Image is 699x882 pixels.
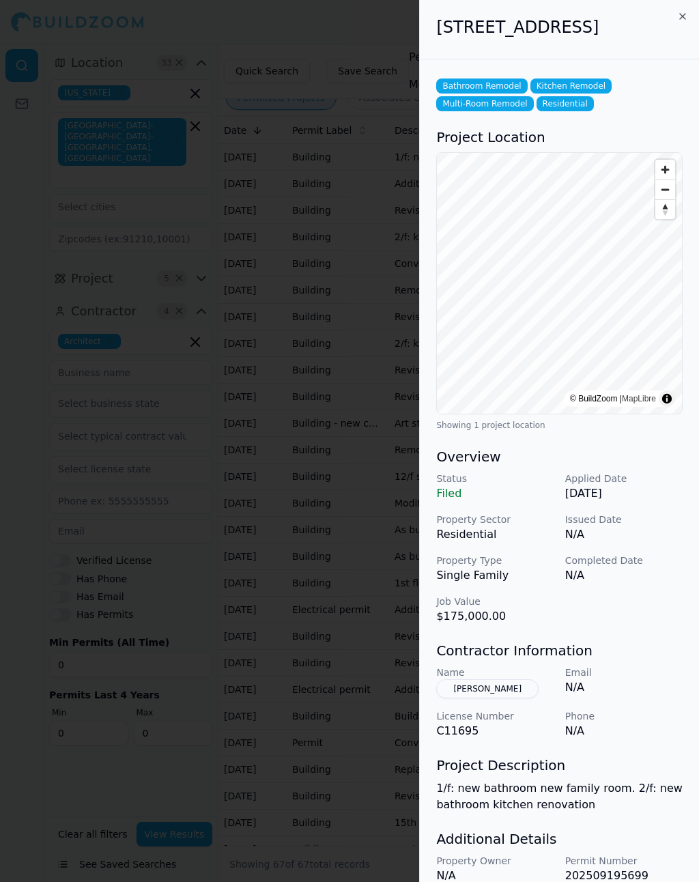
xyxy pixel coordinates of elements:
[436,608,554,625] p: $175,000.00
[570,392,656,406] div: © BuildZoom |
[565,666,683,679] p: Email
[565,679,683,696] p: N/A
[565,723,683,739] p: N/A
[436,526,554,543] p: Residential
[537,96,594,111] span: Residential
[436,595,554,608] p: Job Value
[436,79,527,94] span: Bathroom Remodel
[436,641,683,660] h3: Contractor Information
[655,199,675,219] button: Reset bearing to north
[565,567,683,584] p: N/A
[437,153,682,414] canvas: Map
[565,485,683,502] p: [DATE]
[436,679,539,698] button: [PERSON_NAME]
[436,447,683,466] h3: Overview
[436,485,554,502] p: Filed
[436,96,533,111] span: Multi-Room Remodel
[436,780,683,813] p: 1/f: new bathroom new family room. 2/f: new bathroom kitchen renovation
[436,554,554,567] p: Property Type
[436,756,683,775] h3: Project Description
[565,526,683,543] p: N/A
[655,160,675,180] button: Zoom in
[530,79,612,94] span: Kitchen Remodel
[565,854,683,868] p: Permit Number
[565,709,683,723] p: Phone
[436,666,554,679] p: Name
[622,394,656,403] a: MapLibre
[436,472,554,485] p: Status
[655,180,675,199] button: Zoom out
[436,829,683,849] h3: Additional Details
[436,709,554,723] p: License Number
[565,472,683,485] p: Applied Date
[436,16,683,38] h2: [STREET_ADDRESS]
[436,513,554,526] p: Property Sector
[565,554,683,567] p: Completed Date
[436,420,683,431] div: Showing 1 project location
[436,854,554,868] p: Property Owner
[436,567,554,584] p: Single Family
[436,723,554,739] p: C11695
[436,128,683,147] h3: Project Location
[565,513,683,526] p: Issued Date
[659,390,675,407] summary: Toggle attribution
